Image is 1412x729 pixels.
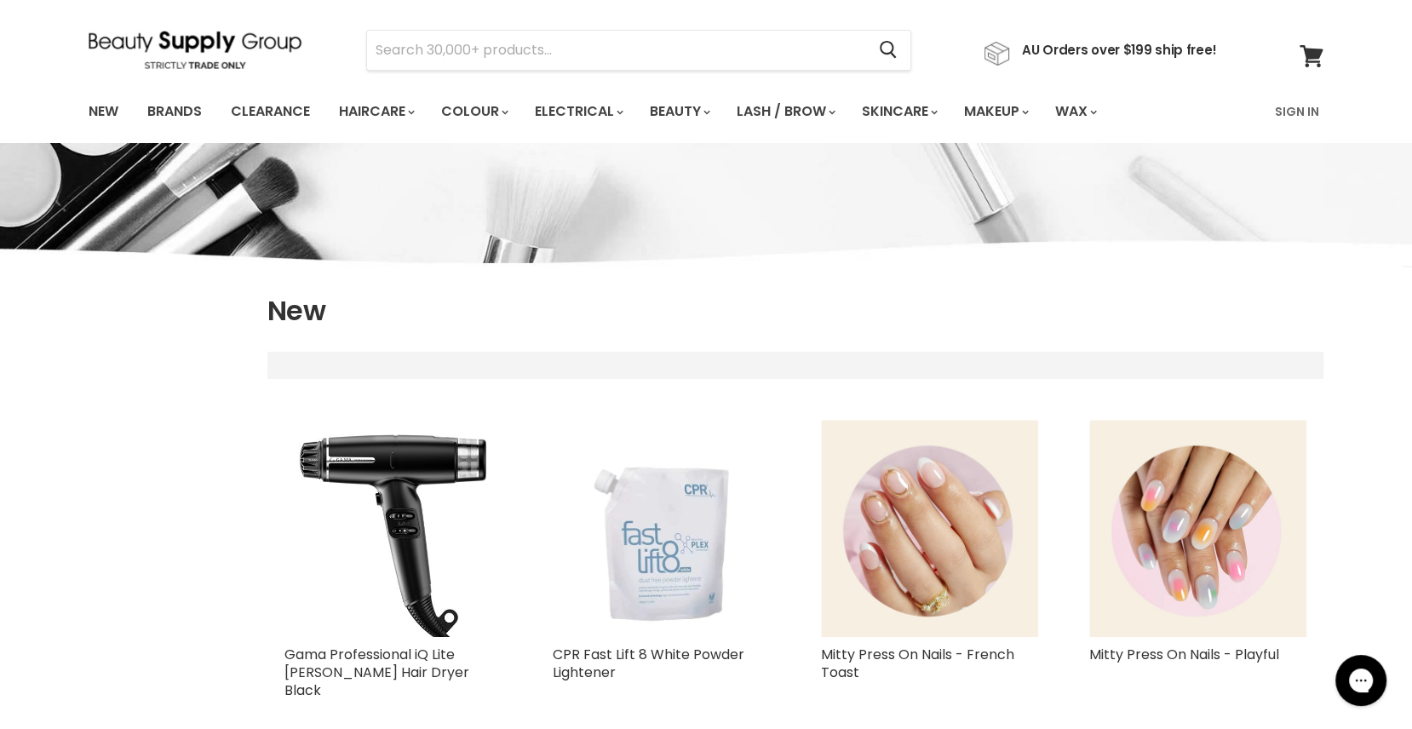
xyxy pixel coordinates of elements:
a: Makeup [951,94,1039,129]
iframe: Gorgias live chat messenger [1327,649,1395,712]
img: CPR Fast Lift 8 White Powder Lightener [553,420,770,637]
button: Search [865,31,910,70]
input: Search [367,31,865,70]
a: Gama Professional iQ Lite Perfetto Hair Dryer Black Gama Professional iQ Lite Perfetto Hair Dryer... [284,420,502,637]
a: Beauty [637,94,720,129]
a: Haircare [326,94,425,129]
img: Mitty Press On Nails - Playful [1089,420,1306,637]
a: Gama Professional iQ Lite [PERSON_NAME] Hair Dryer Black [284,645,469,700]
a: Colour [428,94,519,129]
a: Mitty Press On Nails - Playful [1089,645,1279,664]
h1: New [267,293,1323,329]
img: Gama Professional iQ Lite Perfetto Hair Dryer Black [284,420,502,637]
a: New [76,94,131,129]
form: Product [366,30,911,71]
a: Skincare [849,94,948,129]
a: Clearance [218,94,323,129]
a: Mitty Press On Nails - French Toast [821,645,1014,682]
nav: Main [67,87,1345,136]
a: CPR Fast Lift 8 White Powder Lightener [553,645,744,682]
ul: Main menu [76,87,1188,136]
a: Wax [1042,94,1107,129]
a: Sign In [1265,94,1329,129]
img: Mitty Press On Nails - French Toast [821,420,1038,637]
a: Electrical [522,94,634,129]
a: Lash / Brow [724,94,846,129]
a: Brands [135,94,215,129]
